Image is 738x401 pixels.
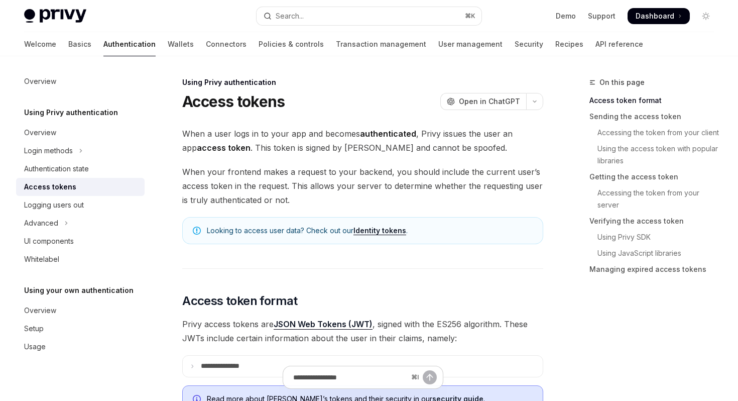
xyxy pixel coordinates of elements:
span: Dashboard [636,11,674,21]
h5: Using your own authentication [24,284,134,296]
svg: Note [193,227,201,235]
a: Security [515,32,543,56]
a: Access tokens [16,178,145,196]
a: Using the access token with popular libraries [589,141,722,169]
div: Using Privy authentication [182,77,543,87]
div: Logging users out [24,199,84,211]
a: Whitelabel [16,250,145,268]
a: Basics [68,32,91,56]
a: Overview [16,302,145,320]
div: Overview [24,75,56,87]
a: Authentication state [16,160,145,178]
a: Recipes [555,32,583,56]
strong: access token [197,143,251,153]
div: Setup [24,323,44,335]
span: Looking to access user data? Check out our . [207,226,533,236]
a: Policies & controls [259,32,324,56]
input: Ask a question... [293,366,407,388]
a: Support [588,11,616,21]
button: Open search [257,7,481,25]
a: Getting the access token [589,169,722,185]
button: Toggle Login methods section [16,142,145,160]
button: Open in ChatGPT [440,93,526,110]
button: Toggle Advanced section [16,214,145,232]
a: Managing expired access tokens [589,261,722,277]
span: Open in ChatGPT [459,96,520,107]
a: Access token format [589,92,722,109]
div: Overview [24,305,56,317]
a: Accessing the token from your server [589,185,722,213]
div: Overview [24,127,56,139]
a: Identity tokens [353,226,406,235]
div: Login methods [24,145,73,157]
a: Wallets [168,32,194,56]
a: Transaction management [336,32,426,56]
a: Using JavaScript libraries [589,245,722,261]
a: Using Privy SDK [589,229,722,245]
a: UI components [16,232,145,250]
a: Overview [16,124,145,142]
a: API reference [595,32,643,56]
a: User management [438,32,503,56]
div: Whitelabel [24,253,59,265]
span: When your frontend makes a request to your backend, you should include the current user’s access ... [182,165,543,207]
a: Sending the access token [589,109,722,125]
a: Authentication [103,32,156,56]
div: Access tokens [24,181,76,193]
div: Search... [276,10,304,22]
a: Welcome [24,32,56,56]
div: Authentication state [24,163,89,175]
span: ⌘ K [465,12,475,20]
a: Demo [556,11,576,21]
h5: Using Privy authentication [24,107,118,119]
a: Overview [16,72,145,90]
a: JSON Web Tokens (JWT) [274,319,373,330]
a: Connectors [206,32,247,56]
button: Toggle dark mode [698,8,714,24]
div: Usage [24,341,46,353]
span: Privy access tokens are , signed with the ES256 algorithm. These JWTs include certain information... [182,317,543,345]
button: Send message [423,370,437,384]
div: UI components [24,235,74,247]
a: Usage [16,338,145,356]
h1: Access tokens [182,92,285,111]
a: Logging users out [16,196,145,214]
a: Setup [16,320,145,338]
div: Advanced [24,217,58,229]
img: light logo [24,9,86,23]
strong: authenticated [360,129,416,139]
a: Accessing the token from your client [589,125,722,141]
a: Verifying the access token [589,213,722,229]
span: When a user logs in to your app and becomes , Privy issues the user an app . This token is signed... [182,127,543,155]
span: On this page [599,76,645,88]
span: Access token format [182,293,298,309]
a: Dashboard [628,8,690,24]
